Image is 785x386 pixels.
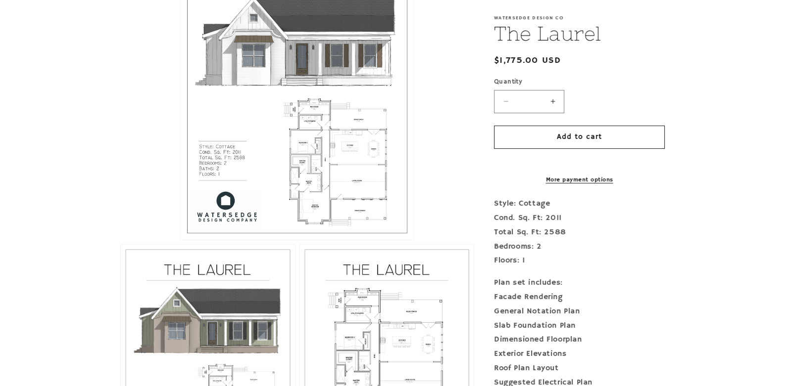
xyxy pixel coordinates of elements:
[494,304,665,319] div: General Notation Plan
[494,77,665,87] label: Quantity
[494,319,665,333] div: Slab Foundation Plan
[494,197,665,268] p: Style: Cottage Cond. Sq. Ft: 2011 Total Sq. Ft: 2588 Bedrooms: 2 Floors: 1
[494,21,665,46] h1: The Laurel
[494,361,665,376] div: Roof Plan Layout
[494,126,665,149] button: Add to cart
[494,175,665,184] a: More payment options
[494,347,665,361] div: Exterior Elevations
[494,54,561,67] span: $1,775.00 USD
[494,276,665,290] div: Plan set includes:
[494,290,665,304] div: Facade Rendering
[494,333,665,347] div: Dimensioned Floorplan
[494,15,665,21] p: Watersedge Design Co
